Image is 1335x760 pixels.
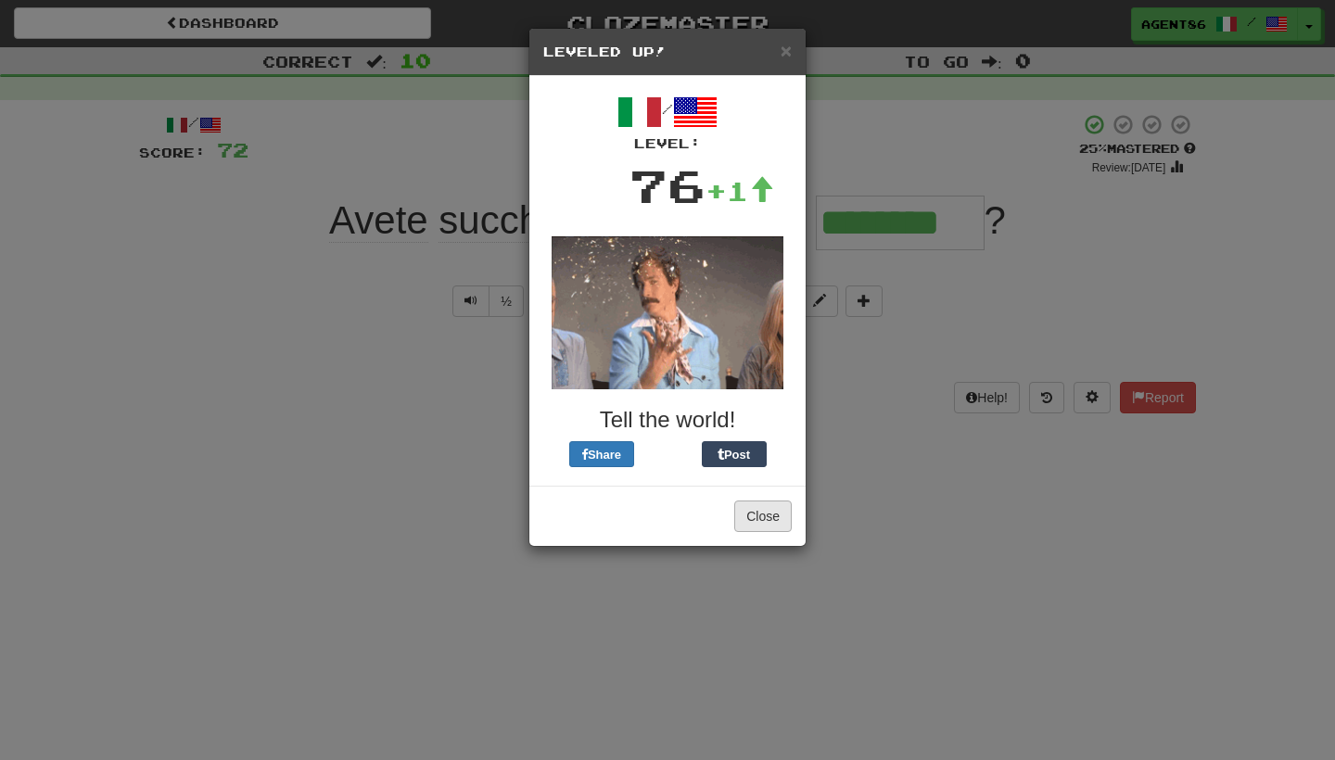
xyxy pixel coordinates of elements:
h5: Leveled Up! [543,43,792,61]
div: +1 [706,172,774,209]
button: Close [734,500,792,532]
span: × [781,40,792,61]
div: / [543,90,792,153]
div: 76 [629,153,706,218]
div: Level: [543,134,792,153]
button: Post [702,441,767,467]
iframe: X Post Button [634,441,702,467]
button: Close [781,41,792,60]
h3: Tell the world! [543,408,792,432]
img: glitter-d35a814c05fa227b87dd154a45a5cc37aaecd56281fd9d9cd8133c9defbd597c.gif [552,236,783,389]
button: Share [569,441,634,467]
